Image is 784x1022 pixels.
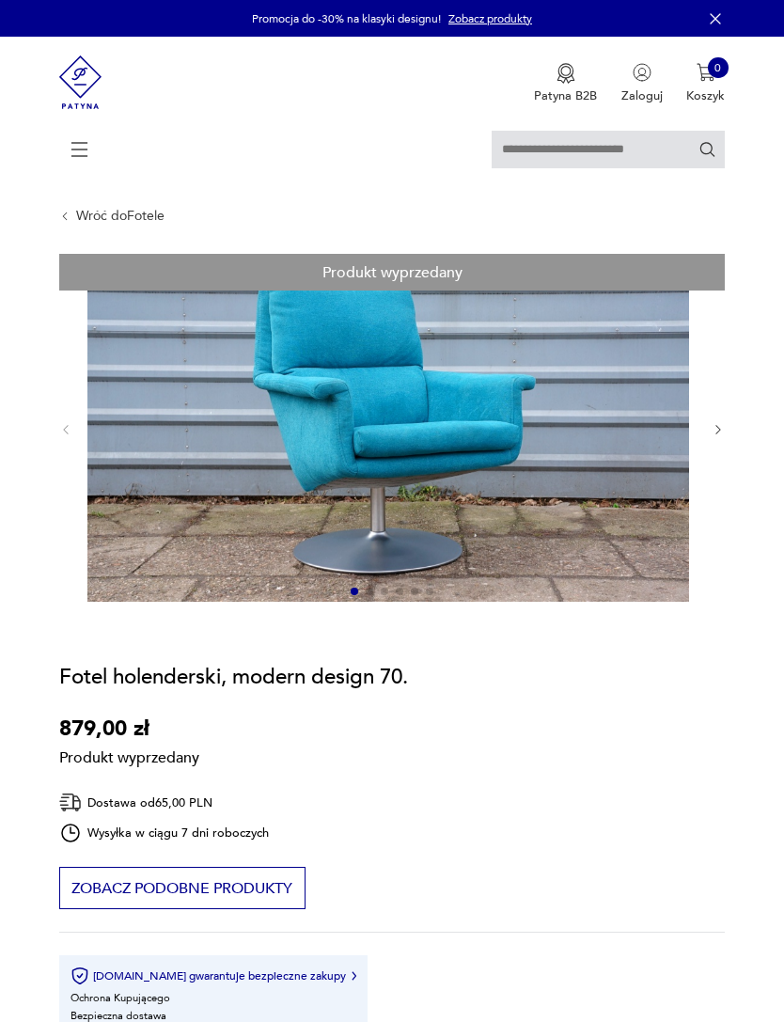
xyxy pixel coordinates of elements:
[708,57,729,78] div: 0
[71,967,89,985] img: Ikona certyfikatu
[59,663,408,691] h1: Fotel holenderski, modern design 70.
[697,63,715,82] img: Ikona koszyka
[59,37,102,128] img: Patyna - sklep z meblami i dekoracjami vintage
[686,87,725,104] p: Koszyk
[59,743,199,768] p: Produkt wyprzedany
[59,791,269,814] div: Dostawa od 65,00 PLN
[621,87,663,104] p: Zaloguj
[59,822,269,844] div: Wysyłka w ciągu 7 dni roboczych
[59,714,199,742] p: 879,00 zł
[633,63,651,82] img: Ikonka użytkownika
[71,967,357,985] button: [DOMAIN_NAME] gwarantuje bezpieczne zakupy
[59,867,306,909] button: Zobacz podobne produkty
[87,254,689,602] img: Zdjęcie produktu Fotel holenderski, modern design 70.
[71,991,170,1005] li: Ochrona Kupującego
[557,63,575,84] img: Ikona medalu
[534,87,597,104] p: Patyna B2B
[534,63,597,104] button: Patyna B2B
[686,63,725,104] button: 0Koszyk
[448,11,532,26] a: Zobacz produkty
[76,209,165,224] a: Wróć doFotele
[621,63,663,104] button: Zaloguj
[59,791,82,814] img: Ikona dostawy
[534,63,597,104] a: Ikona medaluPatyna B2B
[698,140,716,158] button: Szukaj
[352,971,357,981] img: Ikona strzałki w prawo
[252,11,441,26] p: Promocja do -30% na klasyki designu!
[59,254,726,291] div: Produkt wyprzedany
